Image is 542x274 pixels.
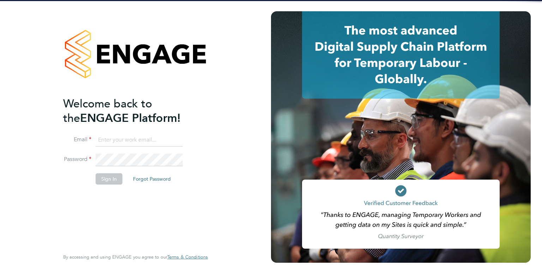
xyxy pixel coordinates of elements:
[63,96,201,125] h2: ENGAGE Platform!
[96,173,122,185] button: Sign In
[167,254,208,260] a: Terms & Conditions
[63,136,91,143] label: Email
[63,156,91,163] label: Password
[63,97,152,125] span: Welcome back to the
[63,254,208,260] span: By accessing and using ENGAGE you agree to our
[127,173,176,185] button: Forgot Password
[96,134,183,147] input: Enter your work email...
[167,254,208,260] span: Terms & Conditions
